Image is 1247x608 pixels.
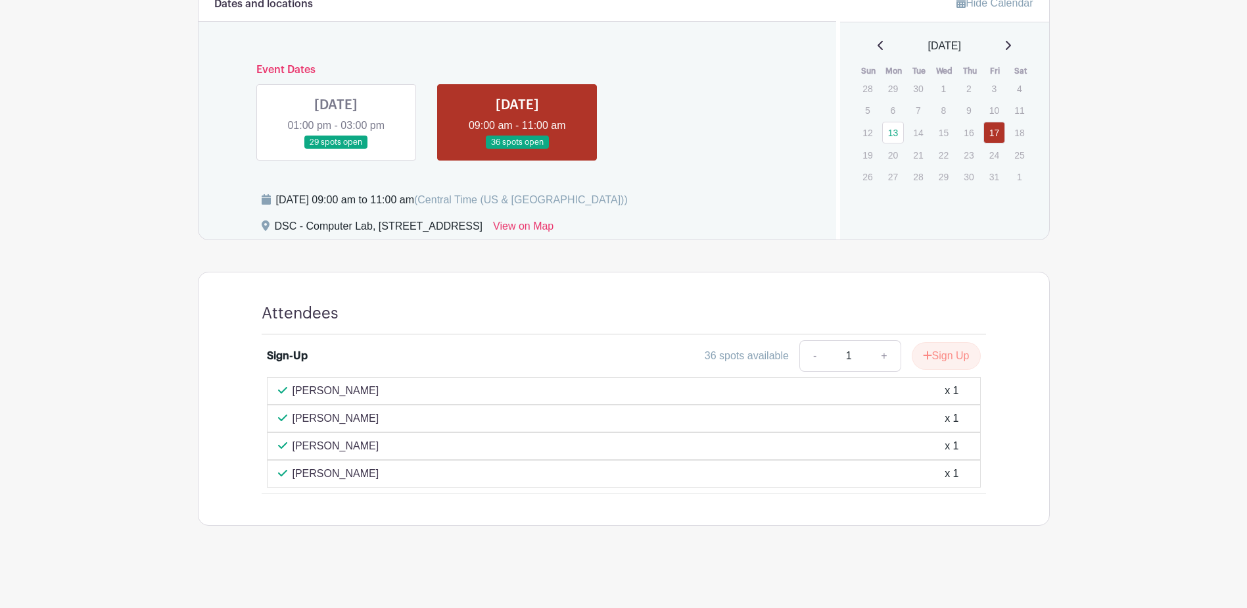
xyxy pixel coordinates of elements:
[958,122,979,143] p: 16
[293,411,379,426] p: [PERSON_NAME]
[1008,166,1030,187] p: 1
[293,466,379,482] p: [PERSON_NAME]
[857,100,878,120] p: 5
[933,122,954,143] p: 15
[414,194,628,205] span: (Central Time (US & [GEOGRAPHIC_DATA]))
[907,166,929,187] p: 28
[933,145,954,165] p: 22
[983,122,1005,143] a: 17
[983,100,1005,120] p: 10
[293,383,379,399] p: [PERSON_NAME]
[983,166,1005,187] p: 31
[262,304,339,323] h4: Attendees
[1008,64,1033,78] th: Sat
[856,64,882,78] th: Sun
[932,64,958,78] th: Wed
[983,64,1008,78] th: Fri
[945,411,958,426] div: x 1
[799,340,830,372] a: -
[906,64,932,78] th: Tue
[857,78,878,99] p: 28
[882,100,904,120] p: 6
[1008,122,1030,143] p: 18
[857,122,878,143] p: 12
[983,145,1005,165] p: 24
[882,64,907,78] th: Mon
[857,166,878,187] p: 26
[928,38,961,54] span: [DATE]
[945,383,958,399] div: x 1
[958,78,979,99] p: 2
[945,438,958,454] div: x 1
[957,64,983,78] th: Thu
[958,145,979,165] p: 23
[907,78,929,99] p: 30
[933,166,954,187] p: 29
[912,342,981,370] button: Sign Up
[493,218,553,240] a: View on Map
[907,145,929,165] p: 21
[882,122,904,143] a: 13
[882,166,904,187] p: 27
[267,348,308,364] div: Sign-Up
[293,438,379,454] p: [PERSON_NAME]
[705,348,789,364] div: 36 spots available
[907,122,929,143] p: 14
[1008,145,1030,165] p: 25
[1008,100,1030,120] p: 11
[275,218,483,240] div: DSC - Computer Lab, [STREET_ADDRESS]
[882,78,904,99] p: 29
[882,145,904,165] p: 20
[907,100,929,120] p: 7
[1008,78,1030,99] p: 4
[933,78,954,99] p: 1
[933,100,954,120] p: 8
[868,340,901,372] a: +
[958,100,979,120] p: 9
[958,166,979,187] p: 30
[983,78,1005,99] p: 3
[945,466,958,482] div: x 1
[857,145,878,165] p: 19
[246,64,789,76] h6: Event Dates
[276,192,628,208] div: [DATE] 09:00 am to 11:00 am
